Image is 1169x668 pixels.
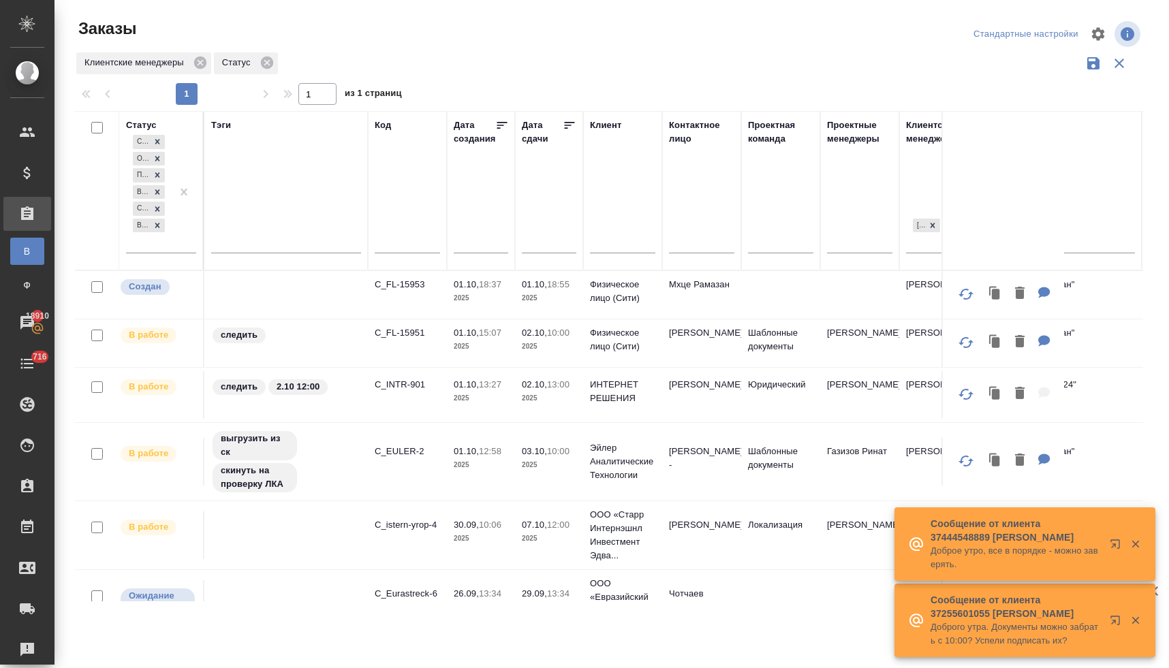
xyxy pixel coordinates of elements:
button: Сбросить фильтры [1106,50,1132,76]
p: В работе [129,520,168,534]
td: [PERSON_NAME] - [662,438,741,486]
span: Посмотреть информацию [1115,21,1143,47]
button: Закрыть [1121,614,1149,626]
p: 10:00 [547,328,570,338]
p: 2025 [454,601,508,614]
p: 01.10, [522,279,547,289]
div: Статус [214,52,278,74]
button: Клонировать [982,447,1008,475]
span: Заказы [75,18,136,39]
button: Клонировать [982,280,1008,308]
td: [PERSON_NAME] [899,319,978,367]
p: Клиентские менеджеры [84,56,189,69]
div: Проектная команда [748,118,813,146]
button: Клонировать [982,380,1008,408]
p: 15:07 [479,328,501,338]
div: Контактное лицо [669,118,734,146]
td: [PERSON_NAME] [662,371,741,419]
td: Газизов Ринат [820,438,899,486]
span: Настроить таблицу [1082,18,1115,50]
div: Лямина Надежда [911,217,941,234]
button: Удалить [1008,328,1031,356]
p: C_istern-yrop-4 [375,518,440,532]
a: 716 [3,347,51,381]
div: Создан, Ожидание предоплаты, Подтвержден, В работе, Сдан без статистики, Выполнен [131,150,166,168]
p: 02.10, [522,379,547,389]
div: Тэги [211,118,231,132]
td: Шаблонные документы [741,438,820,486]
button: Обновить [950,278,982,311]
span: Ф [17,279,37,292]
p: 2025 [522,458,576,472]
span: В [17,244,37,258]
p: 12:58 [479,446,501,456]
td: [PERSON_NAME] [899,438,978,486]
p: 29.09, [522,588,547,599]
div: следить [211,326,361,345]
div: Статус [126,118,157,132]
p: Физическое лицо (Сити) [590,278,655,305]
p: 26.09, [454,588,479,599]
td: Юридический [741,371,820,419]
p: В работе [129,447,168,460]
p: выгрузить из ск [221,432,289,459]
button: Сохранить фильтры [1080,50,1106,76]
p: C_FL-15951 [375,326,440,340]
p: ИНТЕРНЕТ РЕШЕНИЯ [590,378,655,405]
p: следить [221,328,258,342]
div: Клиентские менеджеры [906,118,971,146]
p: 2025 [454,458,508,472]
p: Физическое лицо (Сити) [590,326,655,353]
p: 13:00 [547,379,570,389]
p: 01.10, [454,446,479,456]
p: 13:34 [547,588,570,599]
div: Создан, Ожидание предоплаты, Подтвержден, В работе, Сдан без статистики, Выполнен [131,167,166,184]
a: В [10,238,44,265]
div: следить, 2.10 12:00 [211,378,361,396]
td: [PERSON_NAME] [662,511,741,559]
div: Проектные менеджеры [827,118,892,146]
p: скинуть на проверку ЛКА [221,464,289,491]
span: 716 [25,350,55,364]
p: 10:00 [547,446,570,456]
p: Сообщение от клиента 37255601055 [PERSON_NAME] [931,593,1101,620]
p: 02.10, [522,328,547,338]
div: Создан, Ожидание предоплаты, Подтвержден, В работе, Сдан без статистики, Выполнен [131,184,166,201]
td: Мхце Рамазан [662,271,741,319]
td: Шаблонные документы [741,319,820,367]
div: Сдан без статистики [133,202,150,216]
p: 2025 [454,532,508,545]
div: Клиент [590,118,621,132]
div: Клиентские менеджеры [76,52,211,74]
button: Открыть в новой вкладке [1102,530,1134,563]
td: [PERSON_NAME] [899,371,978,419]
p: 2025 [522,291,576,305]
div: Код [375,118,391,132]
td: [PERSON_NAME] [820,511,899,559]
a: 18910 [3,306,51,340]
p: C_FL-15953 [375,278,440,291]
button: Закрыть [1121,538,1149,550]
p: следить [221,380,258,394]
p: 01.10, [454,279,479,289]
div: Выставляет ПМ после принятия заказа от КМа [119,518,196,537]
p: 12:00 [547,520,570,530]
td: [PERSON_NAME] [820,371,899,419]
button: Обновить [950,378,982,411]
p: В работе [129,380,168,394]
p: 2.10 12:00 [277,380,319,394]
div: Ожидание предоплаты [133,152,150,166]
button: Обновить [950,445,982,477]
p: 2025 [522,392,576,405]
td: Локализация [741,511,820,559]
p: Статус [222,56,255,69]
div: Создан [133,135,150,149]
p: 2025 [522,340,576,353]
p: 18:55 [547,279,570,289]
div: Дата сдачи [522,118,563,146]
p: 13:34 [479,588,501,599]
p: 2025 [454,291,508,305]
div: split button [970,24,1082,45]
p: Сообщение от клиента 37444548889 [PERSON_NAME] [931,517,1101,544]
p: C_INTR-901 [375,378,440,392]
